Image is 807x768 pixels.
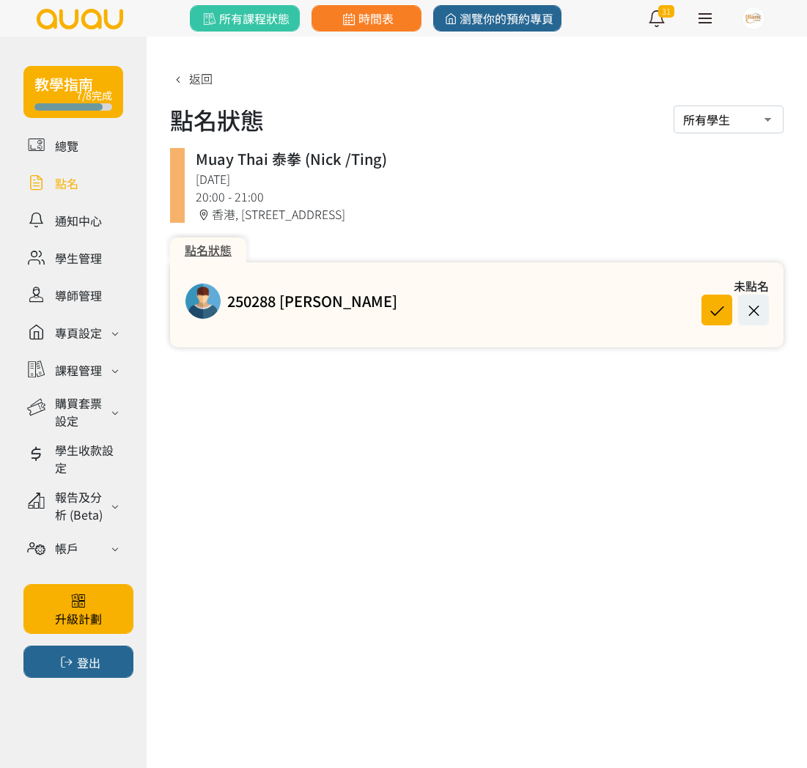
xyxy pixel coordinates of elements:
div: 專頁設定 [55,324,102,341]
div: 課程管理 [55,361,102,379]
a: 250288 [PERSON_NAME] [227,290,397,312]
div: 香港, [STREET_ADDRESS] [196,205,773,223]
a: 時間表 [312,5,421,32]
span: 所有課程狀態 [200,10,289,27]
button: 登出 [23,646,133,678]
div: 報告及分析 (Beta) [55,488,107,523]
img: logo.svg [35,9,125,29]
div: 帳戶 [55,539,78,557]
span: 瀏覽你的預約專頁 [441,10,553,27]
div: 20:00 - 21:00 [196,188,773,205]
div: 購買套票設定 [55,394,107,429]
div: 未點名 [688,277,769,295]
div: 點名狀態 [170,237,246,262]
span: 返回 [189,70,213,87]
div: [DATE] [196,170,773,188]
a: 所有課程狀態 [190,5,300,32]
span: 時間表 [339,10,393,27]
span: 31 [658,5,674,18]
a: 返回 [170,70,213,87]
a: 升級計劃 [23,584,133,634]
h1: 點名狀態 [170,102,264,137]
div: Muay Thai 泰拳 (Nick /Ting) [196,148,773,170]
a: 瀏覽你的預約專頁 [433,5,561,32]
